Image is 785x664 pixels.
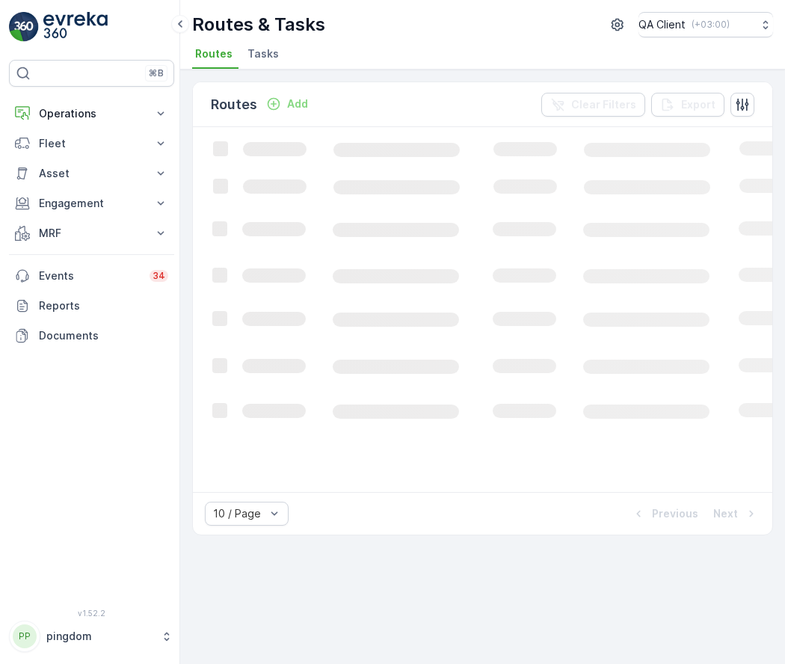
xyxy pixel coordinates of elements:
span: v 1.52.2 [9,609,174,618]
button: Fleet [9,129,174,159]
button: MRF [9,218,174,248]
p: pingdom [46,629,153,644]
p: Documents [39,328,168,343]
span: Routes [195,46,233,61]
p: QA Client [638,17,686,32]
p: Fleet [39,136,144,151]
button: Operations [9,99,174,129]
img: logo [9,12,39,42]
button: Export [651,93,724,117]
p: Add [287,96,308,111]
p: Routes & Tasks [192,13,325,37]
p: MRF [39,226,144,241]
p: ⌘B [149,67,164,79]
button: Next [712,505,760,523]
p: Export [681,97,715,112]
button: QA Client(+03:00) [638,12,773,37]
p: Operations [39,106,144,121]
p: Previous [652,506,698,521]
button: Previous [629,505,700,523]
p: 34 [153,270,165,282]
button: Clear Filters [541,93,645,117]
p: Next [713,506,738,521]
span: Tasks [247,46,279,61]
p: ( +03:00 ) [692,19,730,31]
p: Clear Filters [571,97,636,112]
a: Events34 [9,261,174,291]
button: Add [260,95,314,113]
a: Documents [9,321,174,351]
button: Asset [9,159,174,188]
div: PP [13,624,37,648]
p: Engagement [39,196,144,211]
button: PPpingdom [9,621,174,652]
p: Routes [211,94,257,115]
p: Events [39,268,141,283]
p: Asset [39,166,144,181]
img: logo_light-DOdMpM7g.png [43,12,108,42]
a: Reports [9,291,174,321]
button: Engagement [9,188,174,218]
p: Reports [39,298,168,313]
